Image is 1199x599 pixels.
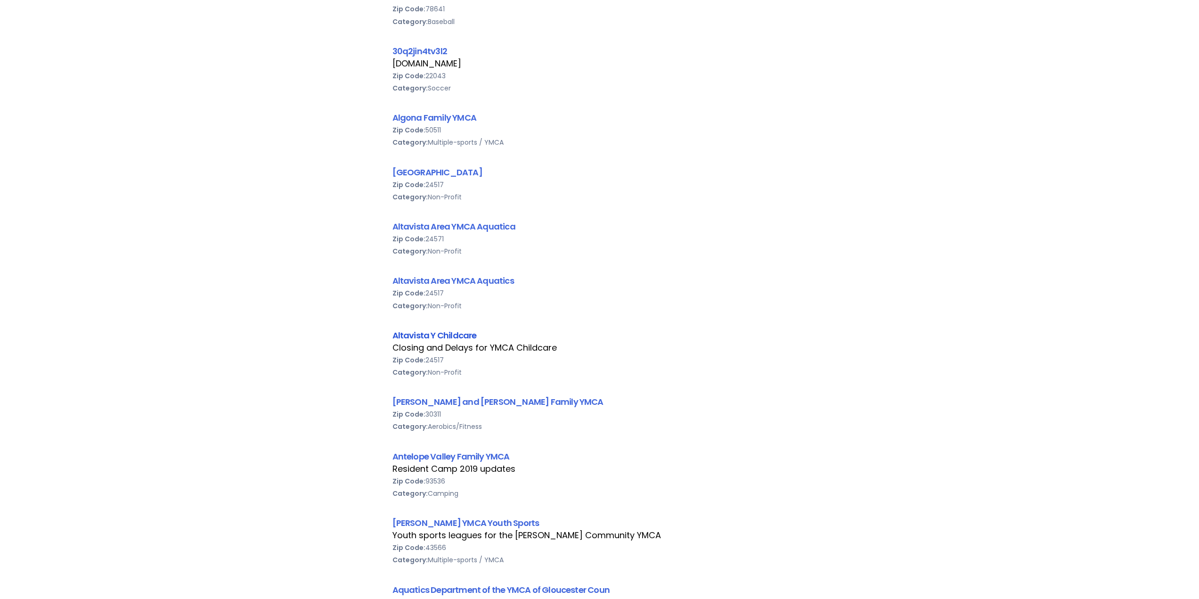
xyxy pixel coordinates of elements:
a: Algona Family YMCA [392,112,476,123]
div: Antelope Valley Family YMCA [392,450,807,463]
b: Zip Code: [392,476,425,486]
a: [GEOGRAPHIC_DATA] [392,166,482,178]
div: Youth sports leagues for the [PERSON_NAME] Community YMCA [392,529,807,542]
b: Zip Code: [392,288,425,298]
div: Non-Profit [392,366,807,378]
b: Category: [392,489,428,498]
b: Category: [392,301,428,311]
b: Zip Code: [392,180,425,189]
b: Category: [392,17,428,26]
a: 30q2jin4tv3l2 [392,45,447,57]
div: [DOMAIN_NAME] [392,57,807,70]
div: [GEOGRAPHIC_DATA] [392,166,807,179]
div: Baseball [392,16,807,28]
div: 43566 [392,542,807,554]
div: Resident Camp 2019 updates [392,463,807,475]
a: Altavista Area YMCA Aquatics [392,275,514,287]
b: Category: [392,138,428,147]
b: Zip Code: [392,355,425,365]
div: Altavista Area YMCA Aquatica [392,220,807,233]
div: 93536 [392,475,807,487]
div: 78641 [392,3,807,15]
b: Zip Code: [392,125,425,135]
div: Non-Profit [392,245,807,257]
div: Algona Family YMCA [392,111,807,124]
b: Category: [392,192,428,202]
div: Aquatics Department of the YMCA of Gloucester Coun [392,583,807,596]
a: Aquatics Department of the YMCA of Gloucester Coun [392,584,610,596]
b: Zip Code: [392,4,425,14]
div: 50511 [392,124,807,136]
div: Soccer [392,82,807,94]
div: 24517 [392,354,807,366]
b: Category: [392,246,428,256]
b: Zip Code: [392,543,425,552]
div: 22043 [392,70,807,82]
div: [PERSON_NAME] YMCA Youth Sports [392,517,807,529]
b: Zip Code: [392,410,425,419]
b: Category: [392,422,428,431]
a: [PERSON_NAME] and [PERSON_NAME] Family YMCA [392,396,604,408]
div: Multiple-sports / YMCA [392,136,807,148]
b: Zip Code: [392,234,425,244]
a: Antelope Valley Family YMCA [392,451,510,462]
div: 24517 [392,179,807,191]
div: Multiple-sports / YMCA [392,554,807,566]
a: Altavista Y Childcare [392,329,477,341]
b: Zip Code: [392,71,425,81]
b: Category: [392,83,428,93]
b: Category: [392,555,428,565]
div: 24517 [392,287,807,299]
div: 30311 [392,408,807,420]
b: Category: [392,368,428,377]
div: Altavista Y Childcare [392,329,807,342]
div: Non-Profit [392,300,807,312]
div: Closing and Delays for YMCA Childcare [392,342,807,354]
a: [PERSON_NAME] YMCA Youth Sports [392,517,539,529]
a: Altavista Area YMCA Aquatica [392,221,515,232]
div: Altavista Area YMCA Aquatics [392,274,807,287]
div: Aerobics/Fitness [392,420,807,433]
div: Non-Profit [392,191,807,203]
div: Camping [392,487,807,500]
div: [PERSON_NAME] and [PERSON_NAME] Family YMCA [392,395,807,408]
div: 30q2jin4tv3l2 [392,45,807,57]
div: 24571 [392,233,807,245]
